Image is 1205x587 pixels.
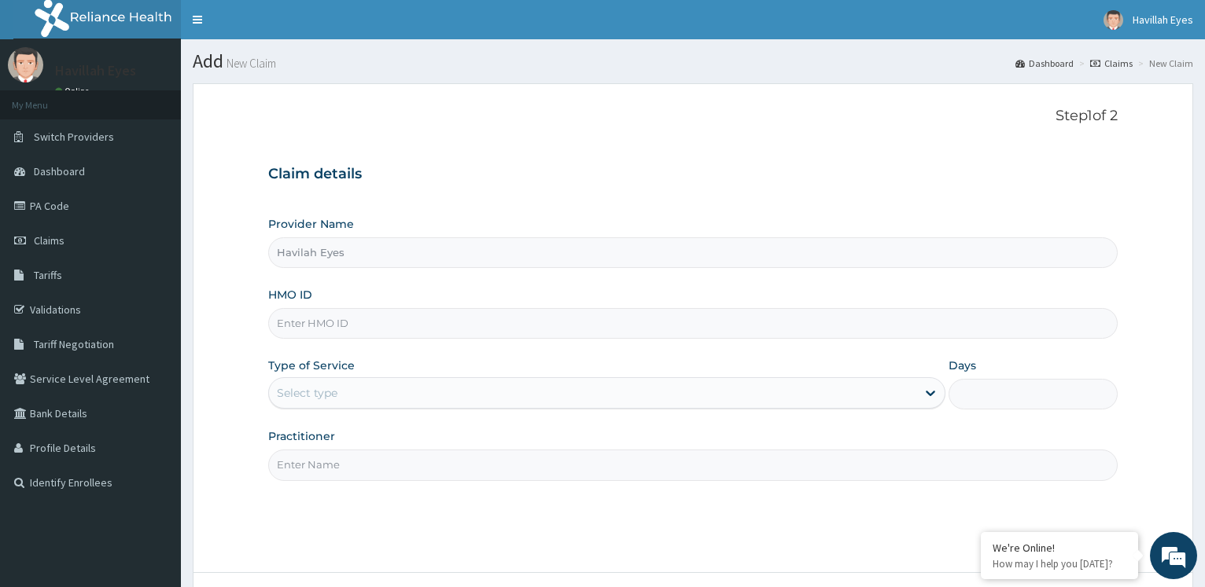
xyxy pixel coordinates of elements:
[268,108,1118,125] p: Step 1 of 2
[1134,57,1193,70] li: New Claim
[55,86,93,97] a: Online
[1015,57,1074,70] a: Dashboard
[268,449,1118,480] input: Enter Name
[268,216,354,232] label: Provider Name
[268,166,1118,183] h3: Claim details
[268,287,312,303] label: HMO ID
[8,47,43,83] img: User Image
[34,233,64,248] span: Claims
[268,308,1118,339] input: Enter HMO ID
[34,268,62,282] span: Tariffs
[223,57,276,69] small: New Claim
[193,51,1193,72] h1: Add
[34,337,114,351] span: Tariff Negotiation
[993,541,1126,555] div: We're Online!
[55,64,136,78] p: Havillah Eyes
[34,164,85,178] span: Dashboard
[949,358,976,373] label: Days
[268,358,355,373] label: Type of Service
[277,385,337,401] div: Select type
[993,557,1126,570] p: How may I help you today?
[1090,57,1133,70] a: Claims
[1133,13,1193,27] span: Havillah Eyes
[34,130,114,144] span: Switch Providers
[268,428,335,444] label: Practitioner
[1104,10,1123,30] img: User Image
